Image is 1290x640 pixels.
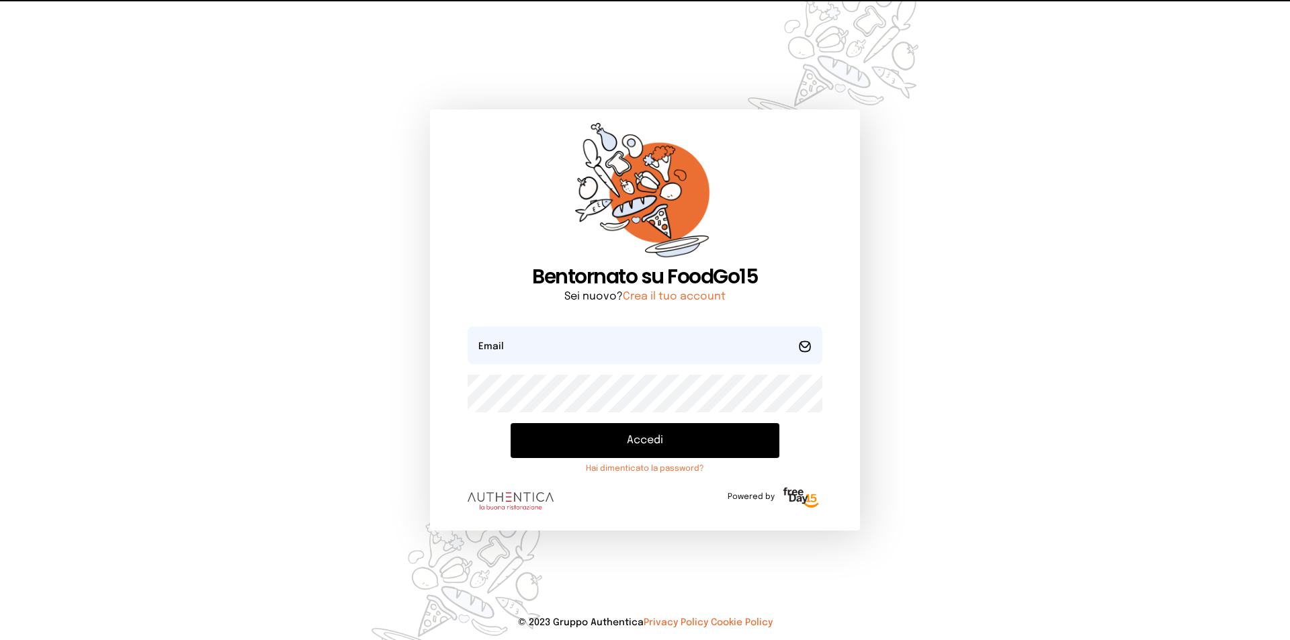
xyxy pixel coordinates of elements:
img: logo-freeday.3e08031.png [780,485,822,512]
a: Privacy Policy [644,618,708,627]
span: Powered by [728,492,775,502]
h1: Bentornato su FoodGo15 [468,265,822,289]
a: Cookie Policy [711,618,773,627]
img: logo.8f33a47.png [468,492,554,510]
p: Sei nuovo? [468,289,822,305]
a: Crea il tuo account [623,291,726,302]
p: © 2023 Gruppo Authentica [21,616,1268,629]
img: sticker-orange.65babaf.png [575,123,715,265]
a: Hai dimenticato la password? [511,463,779,474]
button: Accedi [511,423,779,458]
